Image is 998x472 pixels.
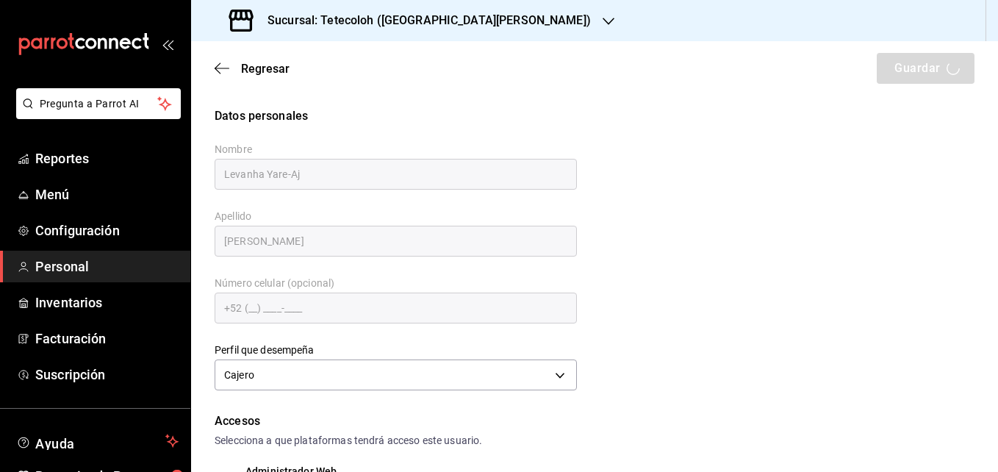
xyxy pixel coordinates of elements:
button: open_drawer_menu [162,38,173,50]
h3: Sucursal: Tetecoloh ([GEOGRAPHIC_DATA][PERSON_NAME]) [256,12,591,29]
label: Número celular (opcional) [215,278,577,288]
button: Pregunta a Parrot AI [16,88,181,119]
div: Accesos [215,412,974,430]
span: Reportes [35,149,179,168]
button: Regresar [215,62,290,76]
a: Pregunta a Parrot AI [10,107,181,122]
span: Facturación [35,329,179,348]
span: Menú [35,185,179,204]
span: Personal [35,257,179,276]
div: Cajero [215,360,577,390]
label: Nombre [215,144,577,154]
span: Suscripción [35,365,179,385]
span: Inventarios [35,293,179,312]
span: Pregunta a Parrot AI [40,96,158,112]
span: Regresar [241,62,290,76]
div: Selecciona a que plataformas tendrá acceso este usuario. [215,433,974,448]
span: Configuración [35,221,179,240]
div: Datos personales [215,107,974,125]
span: Ayuda [35,432,159,450]
label: Perfil que desempeña [215,345,577,355]
label: Apellido [215,211,577,221]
